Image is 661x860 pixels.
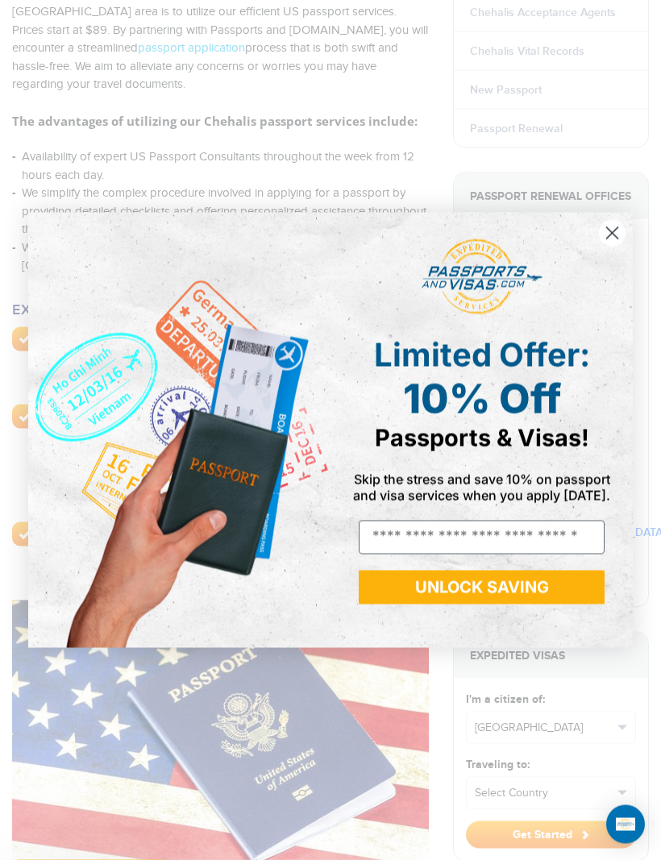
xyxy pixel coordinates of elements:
div: Open Intercom Messenger [606,805,645,844]
span: 10% Off [403,375,561,423]
img: passports and visas [422,239,543,315]
span: Passports & Visas! [375,424,589,452]
span: Skip the stress and save 10% on passport and visa services when you apply [DATE]. [353,472,610,504]
button: Close dialog [598,219,626,247]
span: Limited Offer: [374,335,590,375]
button: UNLOCK SAVING [359,571,605,604]
img: de9cda0d-0715-46ca-9a25-073762a91ba7.png [28,213,330,648]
